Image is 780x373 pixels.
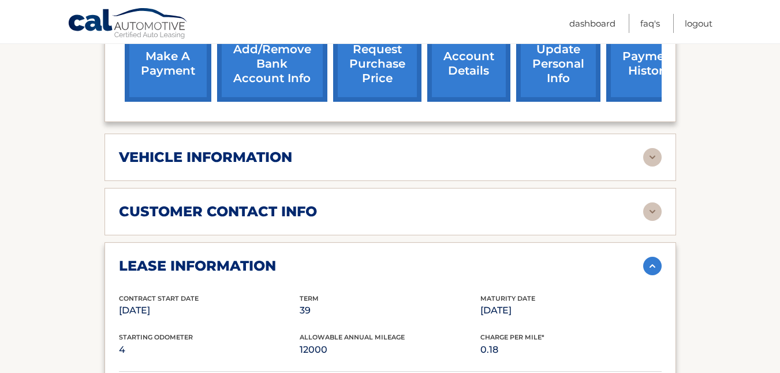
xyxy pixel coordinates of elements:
a: update personal info [516,26,600,102]
span: Maturity Date [480,294,535,302]
a: Add/Remove bank account info [217,26,327,102]
p: 12000 [300,342,480,358]
img: accordion-rest.svg [643,202,662,221]
a: FAQ's [640,14,660,33]
a: Cal Automotive [68,8,189,41]
p: [DATE] [119,302,300,319]
a: make a payment [125,26,211,102]
p: 4 [119,342,300,358]
p: [DATE] [480,302,661,319]
img: accordion-rest.svg [643,148,662,167]
h2: lease information [119,257,276,275]
span: Starting Odometer [119,333,193,341]
span: Contract Start Date [119,294,199,302]
span: Charge Per Mile* [480,333,544,341]
a: payment history [606,26,693,102]
a: Dashboard [569,14,615,33]
img: accordion-active.svg [643,257,662,275]
p: 0.18 [480,342,661,358]
span: Term [300,294,319,302]
h2: vehicle information [119,149,292,166]
a: request purchase price [333,26,421,102]
h2: customer contact info [119,203,317,220]
a: Logout [685,14,712,33]
span: Allowable Annual Mileage [300,333,405,341]
a: account details [427,26,510,102]
p: 39 [300,302,480,319]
